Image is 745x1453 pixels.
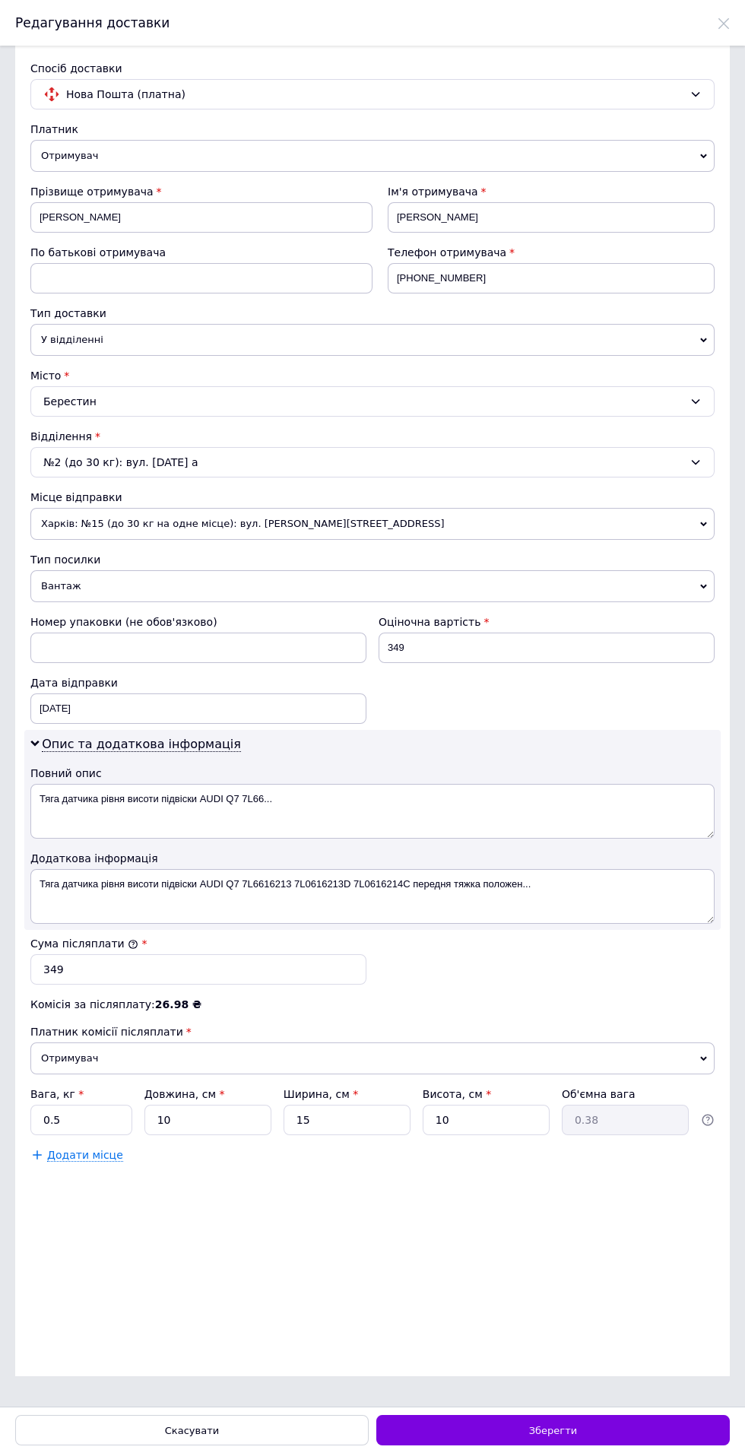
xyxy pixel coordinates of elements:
[30,784,715,839] textarea: Тяга датчика рівня висоти підвіски AUDI Q7 7L66...
[388,246,506,259] span: Телефон отримувача
[155,998,201,1010] span: 26.98 ₴
[66,86,683,103] span: Нова Пошта (платна)
[144,1088,225,1100] label: Довжина, см
[15,15,170,30] span: Редагування доставки
[388,263,715,293] input: +380
[30,1042,715,1074] span: Отримувач
[529,1425,577,1436] span: Зберегти
[30,851,715,866] div: Додаткова інформація
[47,1149,123,1162] span: Додати місце
[30,508,715,540] span: Харків: №15 (до 30 кг на одне місце): вул. [PERSON_NAME][STREET_ADDRESS]
[30,368,715,383] div: Місто
[30,307,106,319] span: Тип доставки
[284,1088,358,1100] label: Ширина, см
[30,491,122,503] span: Місце відправки
[30,1088,84,1100] label: Вага, кг
[165,1425,219,1436] span: Скасувати
[42,737,241,752] span: Опис та додаткова інформація
[30,614,366,630] div: Номер упаковки (не обов'язково)
[379,614,715,630] div: Оціночна вартість
[30,554,100,566] span: Тип посилки
[30,61,715,76] div: Спосіб доставки
[30,186,154,198] span: Прізвище отримувача
[423,1088,491,1100] label: Висота, см
[30,429,715,444] div: Відділення
[30,1026,183,1038] span: Платник комісії післяплати
[30,675,366,690] div: Дата відправки
[30,140,715,172] span: Отримувач
[30,324,715,356] span: У відділенні
[562,1087,689,1102] div: Об'ємна вага
[388,186,478,198] span: Ім'я отримувача
[30,869,715,924] textarea: Тяга датчика рівня висоти підвіски AUDI Q7 7L6616213 7L0616213D 7L0616214C передня тяжка положен...
[30,766,715,781] div: Повний опис
[30,937,138,950] label: Сума післяплати
[30,447,715,477] div: №2 (до 30 кг): вул. [DATE] а
[30,570,715,602] span: Вантаж
[30,997,715,1012] div: Комісія за післяплату:
[30,123,78,135] span: Платник
[30,246,166,259] span: По батькові отримувача
[30,386,715,417] div: Берестин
